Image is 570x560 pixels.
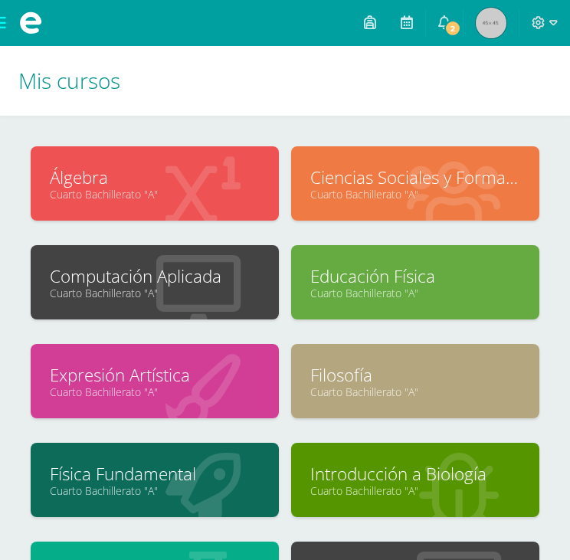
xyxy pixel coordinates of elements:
span: Mis cursos [18,66,120,95]
img: 45x45 [476,8,506,38]
a: Cuarto Bachillerato "A" [50,385,260,399]
a: Cuarto Bachillerato "A" [310,483,520,498]
a: Álgebra [50,165,260,189]
a: Cuarto Bachillerato "A" [310,187,520,201]
a: Física Fundamental [50,462,260,486]
a: Expresión Artística [50,363,260,387]
a: Cuarto Bachillerato "A" [50,187,260,201]
span: 2 [444,20,461,37]
a: Introducción a Biología [310,462,520,486]
a: Computación Aplicada [50,264,260,288]
a: Cuarto Bachillerato "A" [310,385,520,399]
a: Cuarto Bachillerato "A" [50,483,260,498]
a: Filosofía [310,363,520,387]
a: Ciencias Sociales y Formación Ciudadana [310,165,520,189]
a: Cuarto Bachillerato "A" [310,286,520,300]
a: Educación Física [310,264,520,288]
a: Cuarto Bachillerato "A" [50,286,260,300]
